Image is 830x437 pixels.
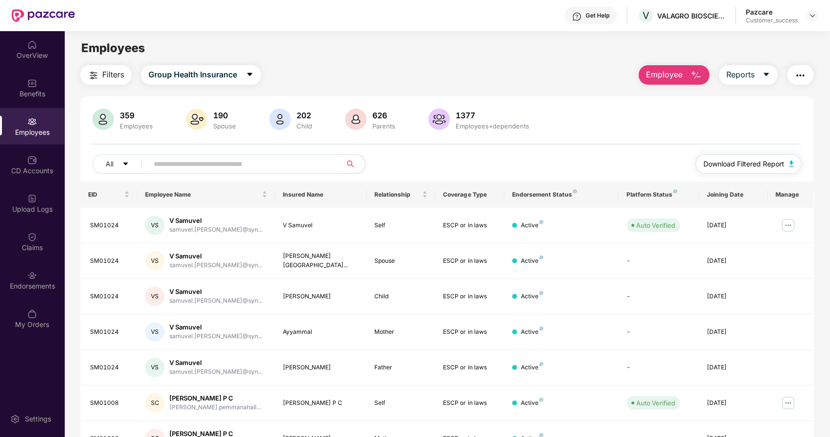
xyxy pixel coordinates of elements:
[539,433,543,437] img: svg+xml;base64,PHN2ZyB4bWxucz0iaHR0cDovL3d3dy53My5vcmcvMjAwMC9zdmciIHdpZHRoPSI4IiBoZWlnaHQ9IjgiIH...
[435,182,504,208] th: Coverage Type
[643,10,649,21] span: V
[283,221,359,230] div: V Samuvel
[118,110,155,120] div: 359
[699,182,768,208] th: Joining Date
[80,65,131,85] button: Filters
[90,292,130,301] div: SM01024
[512,191,611,199] div: Endorsement Status
[707,399,760,408] div: [DATE]
[169,252,262,261] div: V Samuvel
[27,232,37,242] img: svg+xml;base64,PHN2ZyBpZD0iQ2xhaW0iIHhtbG5zPSJodHRwOi8vd3d3LnczLm9yZy8yMDAwL3N2ZyIgd2lkdGg9IjIwIi...
[169,323,262,332] div: V Samuvel
[627,191,691,199] div: Platform Status
[443,363,496,372] div: ESCP or in laws
[703,159,784,169] span: Download Filtered Report
[12,9,75,22] img: New Pazcare Logo
[27,117,37,127] img: svg+xml;base64,PHN2ZyBpZD0iRW1wbG95ZWVzIiB4bWxucz0iaHR0cDovL3d3dy53My5vcmcvMjAwMC9zdmciIHdpZHRoPS...
[443,221,496,230] div: ESCP or in laws
[539,327,543,330] img: svg+xml;base64,PHN2ZyB4bWxucz0iaHR0cDovL3d3dy53My5vcmcvMjAwMC9zdmciIHdpZHRoPSI4IiBoZWlnaHQ9IjgiIH...
[169,296,262,306] div: samuvel.[PERSON_NAME]@syn...
[169,394,261,403] div: [PERSON_NAME] P C
[90,363,130,372] div: SM01024
[106,159,113,169] span: All
[707,292,760,301] div: [DATE]
[145,191,259,199] span: Employee Name
[118,122,155,130] div: Employees
[746,7,798,17] div: Pazcare
[428,109,450,130] img: svg+xml;base64,PHN2ZyB4bWxucz0iaHR0cDovL3d3dy53My5vcmcvMjAwMC9zdmciIHhtbG5zOnhsaW5rPSJodHRwOi8vd3...
[92,154,152,174] button: Allcaret-down
[141,65,261,85] button: Group Health Insurancecaret-down
[27,194,37,203] img: svg+xml;base64,PHN2ZyBpZD0iVXBsb2FkX0xvZ3MiIGRhdGEtbmFtZT0iVXBsb2FkIExvZ3MiIHhtbG5zPSJodHRwOi8vd3...
[794,70,806,81] img: svg+xml;base64,PHN2ZyB4bWxucz0iaHR0cDovL3d3dy53My5vcmcvMjAwMC9zdmciIHdpZHRoPSIyNCIgaGVpZ2h0PSIyNC...
[275,182,367,208] th: Insured Name
[246,71,254,79] span: caret-down
[283,292,359,301] div: [PERSON_NAME]
[521,221,543,230] div: Active
[269,109,291,130] img: svg+xml;base64,PHN2ZyB4bWxucz0iaHR0cDovL3d3dy53My5vcmcvMjAwMC9zdmciIHhtbG5zOnhsaW5rPSJodHRwOi8vd3...
[81,41,145,55] span: Employees
[619,279,699,314] td: -
[521,328,543,337] div: Active
[88,191,123,199] span: EID
[539,220,543,224] img: svg+xml;base64,PHN2ZyB4bWxucz0iaHR0cDovL3d3dy53My5vcmcvMjAwMC9zdmciIHdpZHRoPSI4IiBoZWlnaHQ9IjgiIH...
[169,367,262,377] div: samuvel.[PERSON_NAME]@syn...
[521,363,543,372] div: Active
[586,12,609,19] div: Get Help
[145,251,165,271] div: VS
[88,70,99,81] img: svg+xml;base64,PHN2ZyB4bWxucz0iaHR0cDovL3d3dy53My5vcmcvMjAwMC9zdmciIHdpZHRoPSIyNCIgaGVpZ2h0PSIyNC...
[27,271,37,280] img: svg+xml;base64,PHN2ZyBpZD0iRW5kb3JzZW1lbnRzIiB4bWxucz0iaHR0cDovL3d3dy53My5vcmcvMjAwMC9zdmciIHdpZH...
[145,393,165,413] div: SC
[374,191,420,199] span: Relationship
[673,189,677,193] img: svg+xml;base64,PHN2ZyB4bWxucz0iaHR0cDovL3d3dy53My5vcmcvMjAwMC9zdmciIHdpZHRoPSI4IiBoZWlnaHQ9IjgiIH...
[780,395,796,411] img: manageButton
[90,328,130,337] div: SM01024
[619,314,699,350] td: -
[636,398,675,408] div: Auto Verified
[169,332,262,341] div: samuvel.[PERSON_NAME]@syn...
[367,182,435,208] th: Relationship
[211,122,238,130] div: Spouse
[619,243,699,279] td: -
[443,328,496,337] div: ESCP or in laws
[707,221,760,230] div: [DATE]
[145,216,165,235] div: VS
[746,17,798,24] div: Customer_success
[646,69,682,81] span: Employee
[443,399,496,408] div: ESCP or in laws
[169,358,262,367] div: V Samuvel
[521,256,543,266] div: Active
[137,182,275,208] th: Employee Name
[27,40,37,50] img: svg+xml;base64,PHN2ZyBpZD0iSG9tZSIgeG1sbnM9Imh0dHA6Ly93d3cudzMub3JnLzIwMDAvc3ZnIiB3aWR0aD0iMjAiIG...
[762,71,770,79] span: caret-down
[186,109,207,130] img: svg+xml;base64,PHN2ZyB4bWxucz0iaHR0cDovL3d3dy53My5vcmcvMjAwMC9zdmciIHhtbG5zOnhsaW5rPSJodHRwOi8vd3...
[90,399,130,408] div: SM01008
[341,160,360,168] span: search
[719,65,777,85] button: Reportscaret-down
[374,328,427,337] div: Mother
[145,322,165,342] div: VS
[341,154,366,174] button: search
[539,362,543,366] img: svg+xml;base64,PHN2ZyB4bWxucz0iaHR0cDovL3d3dy53My5vcmcvMjAwMC9zdmciIHdpZHRoPSI4IiBoZWlnaHQ9IjgiIH...
[443,256,496,266] div: ESCP or in laws
[283,363,359,372] div: [PERSON_NAME]
[90,256,130,266] div: SM01024
[283,328,359,337] div: Ayyammal
[283,399,359,408] div: [PERSON_NAME] P C
[27,78,37,88] img: svg+xml;base64,PHN2ZyBpZD0iQmVuZWZpdHMiIHhtbG5zPSJodHRwOi8vd3d3LnczLm9yZy8yMDAwL3N2ZyIgd2lkdGg9Ij...
[690,70,702,81] img: svg+xml;base64,PHN2ZyB4bWxucz0iaHR0cDovL3d3dy53My5vcmcvMjAwMC9zdmciIHhtbG5zOnhsaW5rPSJodHRwOi8vd3...
[780,218,796,233] img: manageButton
[809,12,816,19] img: svg+xml;base64,PHN2ZyBpZD0iRHJvcGRvd24tMzJ4MzIiIHhtbG5zPSJodHRwOi8vd3d3LnczLm9yZy8yMDAwL3N2ZyIgd2...
[145,287,165,306] div: VS
[283,252,359,270] div: [PERSON_NAME] [GEOGRAPHIC_DATA]...
[295,122,314,130] div: Child
[374,363,427,372] div: Father
[572,12,582,21] img: svg+xml;base64,PHN2ZyBpZD0iSGVscC0zMngzMiIgeG1sbnM9Imh0dHA6Ly93d3cudzMub3JnLzIwMDAvc3ZnIiB3aWR0aD...
[295,110,314,120] div: 202
[22,414,54,424] div: Settings
[374,221,427,230] div: Self
[454,110,531,120] div: 1377
[211,110,238,120] div: 190
[90,221,130,230] div: SM01024
[169,287,262,296] div: V Samuvel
